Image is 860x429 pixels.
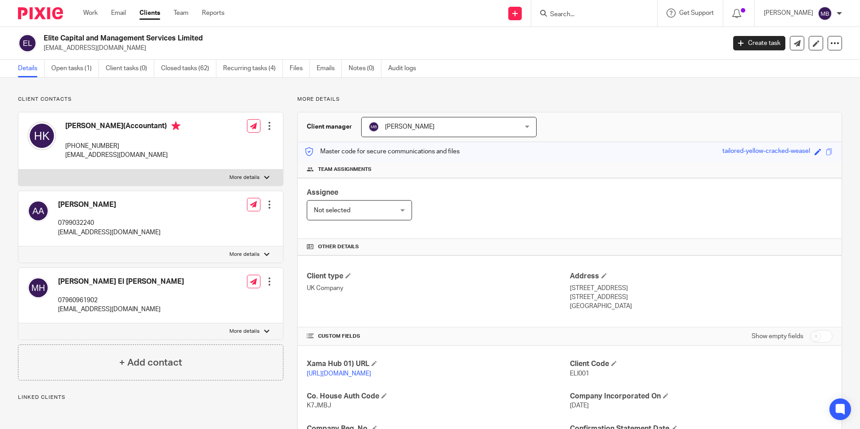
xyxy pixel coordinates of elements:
[317,60,342,77] a: Emails
[733,36,785,50] a: Create task
[18,394,283,401] p: Linked clients
[27,277,49,299] img: svg%3E
[570,371,589,377] span: ELI001
[570,392,833,401] h4: Company Incorporated On
[570,402,589,409] span: [DATE]
[174,9,188,18] a: Team
[307,371,371,377] a: [URL][DOMAIN_NAME]
[27,121,56,150] img: svg%3E
[307,392,569,401] h4: Co. House Auth Code
[229,174,260,181] p: More details
[570,272,833,281] h4: Address
[307,402,331,409] span: K7JMBJ
[549,11,630,19] input: Search
[318,166,372,173] span: Team assignments
[44,44,720,53] p: [EMAIL_ADDRESS][DOMAIN_NAME]
[51,60,99,77] a: Open tasks (1)
[307,189,338,196] span: Assignee
[385,124,434,130] span: [PERSON_NAME]
[223,60,283,77] a: Recurring tasks (4)
[202,9,224,18] a: Reports
[818,6,832,21] img: svg%3E
[58,305,184,314] p: [EMAIL_ADDRESS][DOMAIN_NAME]
[229,251,260,258] p: More details
[65,121,180,133] h4: [PERSON_NAME](Accountant)
[570,302,833,311] p: [GEOGRAPHIC_DATA]
[18,34,37,53] img: svg%3E
[570,293,833,302] p: [STREET_ADDRESS]
[44,34,584,43] h2: Elite Capital and Management Services Limited
[58,277,184,286] h4: [PERSON_NAME] El [PERSON_NAME]
[18,96,283,103] p: Client contacts
[318,243,359,250] span: Other details
[349,60,381,77] a: Notes (0)
[139,9,160,18] a: Clients
[58,219,161,228] p: 0799032240
[307,272,569,281] h4: Client type
[307,284,569,293] p: UK Company
[307,122,352,131] h3: Client manager
[65,151,180,160] p: [EMAIL_ADDRESS][DOMAIN_NAME]
[171,121,180,130] i: Primary
[161,60,216,77] a: Closed tasks (62)
[106,60,154,77] a: Client tasks (0)
[18,60,45,77] a: Details
[722,147,810,157] div: tailored-yellow-cracked-weasel
[764,9,813,18] p: [PERSON_NAME]
[679,10,714,16] span: Get Support
[27,200,49,222] img: svg%3E
[314,207,350,214] span: Not selected
[307,359,569,369] h4: Xama Hub 01) URL
[388,60,423,77] a: Audit logs
[58,296,184,305] p: 07960961902
[307,333,569,340] h4: CUSTOM FIELDS
[58,228,161,237] p: [EMAIL_ADDRESS][DOMAIN_NAME]
[297,96,842,103] p: More details
[305,147,460,156] p: Master code for secure communications and files
[570,359,833,369] h4: Client Code
[368,121,379,132] img: svg%3E
[83,9,98,18] a: Work
[570,284,833,293] p: [STREET_ADDRESS]
[58,200,161,210] h4: [PERSON_NAME]
[65,142,180,151] p: [PHONE_NUMBER]
[290,60,310,77] a: Files
[111,9,126,18] a: Email
[229,328,260,335] p: More details
[119,356,182,370] h4: + Add contact
[752,332,803,341] label: Show empty fields
[18,7,63,19] img: Pixie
